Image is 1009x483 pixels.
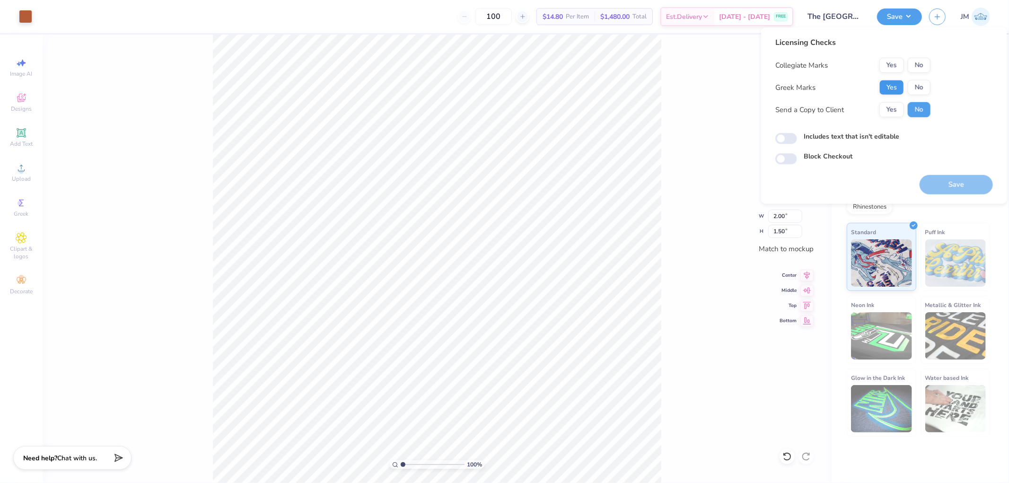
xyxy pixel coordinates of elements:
[719,12,770,22] span: [DATE] - [DATE]
[847,200,893,214] div: Rhinestones
[851,300,874,310] span: Neon Ink
[851,385,912,432] img: Glow in the Dark Ink
[925,300,981,310] span: Metallic & Glitter Ink
[10,288,33,295] span: Decorate
[925,312,986,360] img: Metallic & Glitter Ink
[780,302,797,309] span: Top
[972,8,990,26] img: Joshua Macky Gaerlan
[467,460,482,469] span: 100 %
[566,12,589,22] span: Per Item
[961,8,990,26] a: JM
[908,102,930,117] button: No
[600,12,630,22] span: $1,480.00
[925,373,969,383] span: Water based Ink
[775,60,828,71] div: Collegiate Marks
[14,210,29,218] span: Greek
[925,385,986,432] img: Water based Ink
[879,80,904,95] button: Yes
[851,227,876,237] span: Standard
[775,37,930,48] div: Licensing Checks
[925,239,986,287] img: Puff Ink
[10,140,33,148] span: Add Text
[804,132,899,141] label: Includes text that isn't editable
[780,317,797,324] span: Bottom
[475,8,512,25] input: – –
[908,58,930,73] button: No
[879,102,904,117] button: Yes
[666,12,702,22] span: Est. Delivery
[776,13,786,20] span: FREE
[543,12,563,22] span: $14.80
[879,58,904,73] button: Yes
[5,245,38,260] span: Clipart & logos
[780,272,797,279] span: Center
[57,454,97,463] span: Chat with us.
[851,312,912,360] img: Neon Ink
[851,373,905,383] span: Glow in the Dark Ink
[780,287,797,294] span: Middle
[925,227,945,237] span: Puff Ink
[10,70,33,78] span: Image AI
[12,175,31,183] span: Upload
[775,105,844,115] div: Send a Copy to Client
[908,80,930,95] button: No
[11,105,32,113] span: Designs
[632,12,647,22] span: Total
[800,7,870,26] input: Untitled Design
[775,82,816,93] div: Greek Marks
[961,11,969,22] span: JM
[23,454,57,463] strong: Need help?
[851,239,912,287] img: Standard
[804,151,852,161] label: Block Checkout
[877,9,922,25] button: Save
